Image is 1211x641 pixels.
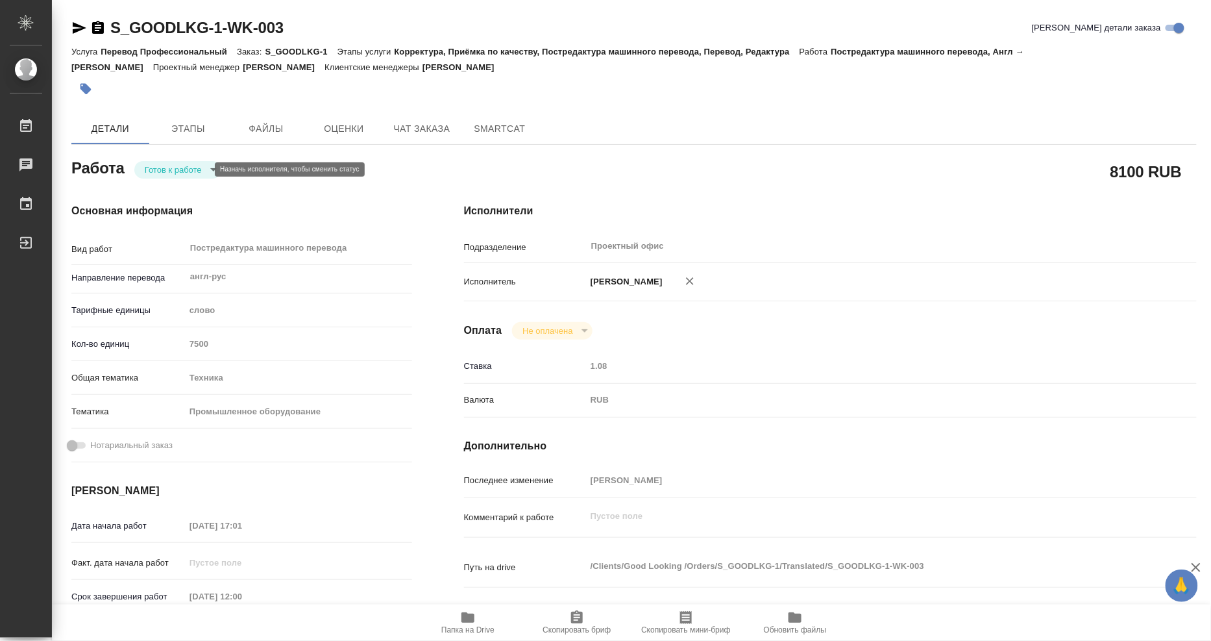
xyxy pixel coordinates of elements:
h4: [PERSON_NAME] [71,483,412,499]
span: Обновить файлы [764,625,827,635]
p: Работа [800,47,831,57]
input: Пустое поле [185,334,412,353]
p: Направление перевода [71,271,185,284]
p: Вид работ [71,243,185,256]
p: [PERSON_NAME] [243,62,324,72]
span: [PERSON_NAME] детали заказа [1032,21,1161,34]
p: Комментарий к работе [464,511,586,524]
p: [PERSON_NAME] [586,275,663,288]
h2: Работа [71,155,125,179]
p: Последнее изменение [464,474,586,487]
button: Добавить тэг [71,75,100,103]
input: Пустое поле [586,471,1136,490]
button: Обновить файлы [740,605,850,641]
p: Тематика [71,405,185,418]
p: Этапы услуги [337,47,395,57]
span: Этапы [157,121,219,137]
p: Путь на drive [464,561,586,574]
button: Скопировать бриф [522,605,631,641]
div: Техника [185,367,412,389]
input: Пустое поле [185,553,299,572]
p: Исполнитель [464,275,586,288]
button: Папка на Drive [413,605,522,641]
span: Нотариальный заказ [90,439,173,452]
input: Пустое поле [185,516,299,535]
button: Готов к работе [141,164,206,175]
h4: Дополнительно [464,438,1197,454]
p: [PERSON_NAME] [422,62,504,72]
p: S_GOODLKG-1 [265,47,337,57]
div: RUB [586,389,1136,411]
span: SmartCat [469,121,531,137]
div: слово [185,299,412,321]
div: Готов к работе [134,161,221,179]
button: Удалить исполнителя [676,267,704,295]
p: Тарифные единицы [71,304,185,317]
button: Скопировать мини-бриф [631,605,740,641]
p: Услуга [71,47,101,57]
h4: Исполнители [464,203,1197,219]
p: Срок завершения работ [71,590,185,603]
p: Факт. дата начала работ [71,557,185,570]
p: Корректура, Приёмка по качеству, Постредактура машинного перевода, Перевод, Редактура [395,47,800,57]
h4: Основная информация [71,203,412,219]
a: S_GOODLKG-1-WK-003 [110,19,284,36]
h4: Оплата [464,323,502,338]
button: 🙏 [1166,570,1198,602]
button: Скопировать ссылку [90,20,106,36]
input: Пустое поле [185,587,299,606]
button: Скопировать ссылку для ЯМессенджера [71,20,87,36]
button: Не оплачена [519,325,576,336]
p: Кол-во единиц [71,338,185,351]
span: Оценки [313,121,375,137]
span: Чат заказа [391,121,453,137]
p: Валюта [464,394,586,407]
h2: 8100 RUB [1110,160,1182,182]
p: Перевод Профессиональный [101,47,237,57]
span: Скопировать мини-бриф [641,625,730,635]
span: Папка на Drive [441,625,495,635]
p: Проектный менеджер [153,62,243,72]
p: Заказ: [237,47,265,57]
span: Детали [79,121,141,137]
div: Готов к работе [512,322,592,340]
span: Скопировать бриф [543,625,611,635]
p: Общая тематика [71,371,185,384]
span: 🙏 [1171,572,1193,599]
p: Подразделение [464,241,586,254]
div: Промышленное оборудование [185,401,412,423]
p: Ставка [464,360,586,373]
textarea: /Clients/Good Looking /Orders/S_GOODLKG-1/Translated/S_GOODLKG-1-WK-003 [586,555,1136,577]
p: Дата начала работ [71,520,185,533]
input: Пустое поле [586,357,1136,375]
span: Файлы [235,121,297,137]
p: Клиентские менеджеры [324,62,422,72]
